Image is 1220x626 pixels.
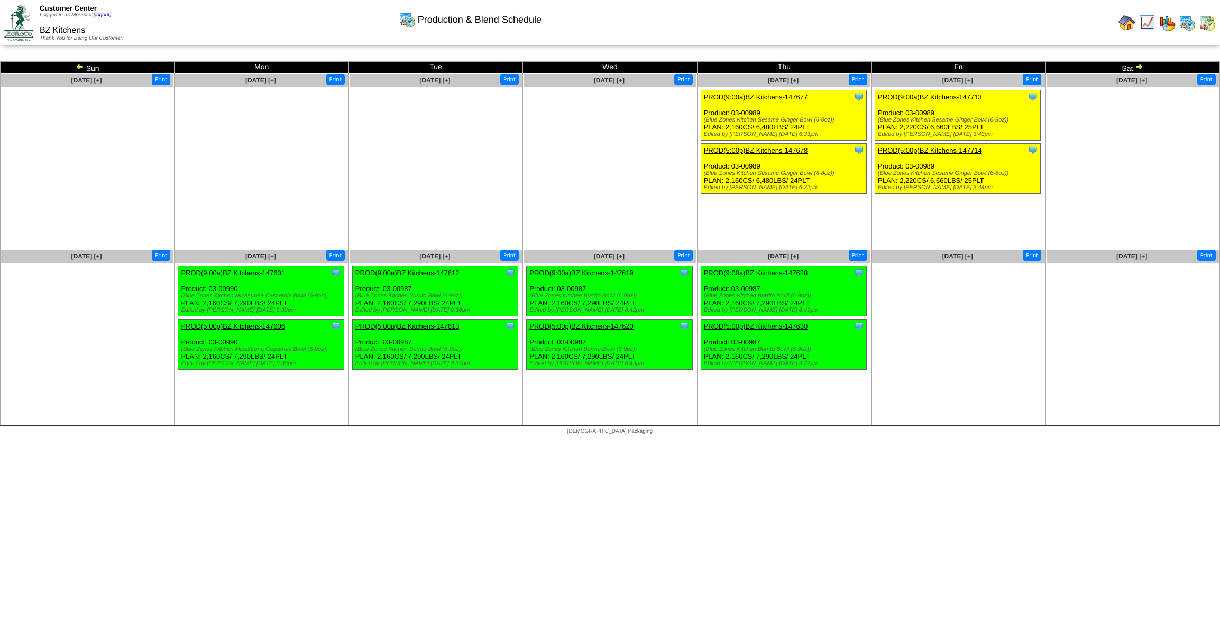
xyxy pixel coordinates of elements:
a: PROD(5:00p)BZ Kitchens-147714 [878,146,982,154]
div: Product: 03-00987 PLAN: 2,160CS / 7,290LBS / 24PLT [701,320,866,370]
button: Print [326,250,345,261]
div: (Blue Zones Kitchen Burrito Bowl (6-9oz)) [529,293,692,299]
span: Customer Center [40,4,97,12]
img: graph.gif [1159,14,1176,31]
td: Sat [1045,62,1219,73]
button: Print [326,74,345,85]
button: Print [674,74,693,85]
img: line_graph.gif [1139,14,1155,31]
a: PROD(5:00p)BZ Kitchens-147678 [704,146,808,154]
a: (logout) [94,12,112,18]
span: [DEMOGRAPHIC_DATA] Packaging [567,428,653,434]
img: Tooltip [854,145,864,155]
div: Product: 03-00990 PLAN: 2,160CS / 7,290LBS / 24PLT [178,320,344,370]
button: Print [1023,250,1041,261]
td: Sun [1,62,175,73]
div: Product: 03-00989 PLAN: 2,220CS / 6,660LBS / 25PLT [875,90,1041,141]
div: Edited by [PERSON_NAME] [DATE] 8:37pm [355,360,518,367]
div: Product: 03-00987 PLAN: 2,160CS / 7,290LBS / 24PLT [527,266,692,316]
a: PROD(9:00a)BZ Kitchens-147619 [529,269,634,277]
div: (Blue Zones Kitchen Burrito Bowl (6-9oz)) [704,346,866,352]
a: PROD(9:00a)BZ Kitchens-147628 [704,269,808,277]
img: Tooltip [679,321,690,331]
img: Tooltip [331,267,341,278]
a: PROD(5:00p)BZ Kitchens-147613 [355,322,460,330]
img: home.gif [1118,14,1135,31]
a: [DATE] [+] [71,77,102,84]
div: (Blue Zones Kitchen Burrito Bowl (6-9oz)) [355,346,518,352]
td: Tue [348,62,522,73]
img: Tooltip [1028,91,1038,102]
img: ZoRoCo_Logo(Green%26Foil)%20jpg.webp [4,5,33,40]
a: [DATE] [+] [768,77,799,84]
a: [DATE] [+] [942,253,973,260]
span: BZ Kitchens [40,26,85,35]
button: Print [1197,250,1216,261]
button: Print [849,250,867,261]
button: Print [152,74,170,85]
img: calendarprod.gif [1179,14,1196,31]
div: Edited by [PERSON_NAME] [DATE] 3:44pm [878,184,1040,191]
div: (Blue Zones Kitchen Minestrone Casserole Bowl (6-9oz)) [181,293,343,299]
div: (Blue Zones Kitchen Burrito Bowl (6-9oz)) [704,293,866,299]
span: [DATE] [+] [1116,77,1147,84]
img: Tooltip [331,321,341,331]
a: [DATE] [+] [768,253,799,260]
img: arrowright.gif [1135,62,1143,71]
div: Edited by [PERSON_NAME] [DATE] 3:43pm [878,131,1040,137]
a: [DATE] [+] [245,77,276,84]
div: Edited by [PERSON_NAME] [DATE] 8:43pm [529,360,692,367]
div: Edited by [PERSON_NAME] [DATE] 8:30pm [181,360,343,367]
a: PROD(9:00a)BZ Kitchens-147713 [878,93,982,101]
img: calendarprod.gif [399,11,416,28]
span: Production & Blend Schedule [418,14,542,25]
div: Product: 03-00987 PLAN: 2,160CS / 7,290LBS / 24PLT [701,266,866,316]
div: Edited by [PERSON_NAME] [DATE] 8:30pm [181,307,343,313]
div: Edited by [PERSON_NAME] [DATE] 8:42pm [529,307,692,313]
img: Tooltip [505,321,516,331]
button: Print [152,250,170,261]
td: Fri [872,62,1045,73]
button: Print [849,74,867,85]
a: [DATE] [+] [419,253,450,260]
button: Print [500,74,519,85]
div: Edited by [PERSON_NAME] [DATE] 8:49pm [704,307,866,313]
div: Product: 03-00989 PLAN: 2,220CS / 6,660LBS / 25PLT [875,144,1041,194]
span: [DATE] [+] [1116,253,1147,260]
div: Edited by [PERSON_NAME] [DATE] 6:33pm [704,131,866,137]
a: [DATE] [+] [594,253,625,260]
img: Tooltip [679,267,690,278]
td: Mon [175,62,348,73]
a: PROD(5:00p)BZ Kitchens-147620 [529,322,634,330]
div: (Blue Zones Kitchen Burrito Bowl (6-9oz)) [529,346,692,352]
div: (Blue Zones Kitchen Minestrone Casserole Bowl (6-9oz)) [181,346,343,352]
div: (Blue Zones Kitchen Sesame Ginger Bowl (6-8oz)) [704,170,866,176]
div: Product: 03-00987 PLAN: 2,160CS / 7,290LBS / 24PLT [527,320,692,370]
img: Tooltip [854,91,864,102]
div: Product: 03-00989 PLAN: 2,160CS / 6,480LBS / 24PLT [701,90,866,141]
img: Tooltip [505,267,516,278]
img: Tooltip [1028,145,1038,155]
a: [DATE] [+] [419,77,450,84]
div: Product: 03-00987 PLAN: 2,160CS / 7,290LBS / 24PLT [352,320,518,370]
div: Product: 03-00990 PLAN: 2,160CS / 7,290LBS / 24PLT [178,266,344,316]
button: Print [500,250,519,261]
a: [DATE] [+] [942,77,973,84]
a: [DATE] [+] [594,77,625,84]
div: Product: 03-00989 PLAN: 2,160CS / 6,480LBS / 24PLT [701,144,866,194]
span: Logged in as Mpreston [40,12,112,18]
span: Thank You for Being Our Customer! [40,35,124,41]
button: Print [1197,74,1216,85]
a: [DATE] [+] [71,253,102,260]
a: PROD(9:00a)BZ Kitchens-147601 [181,269,285,277]
a: [DATE] [+] [245,253,276,260]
